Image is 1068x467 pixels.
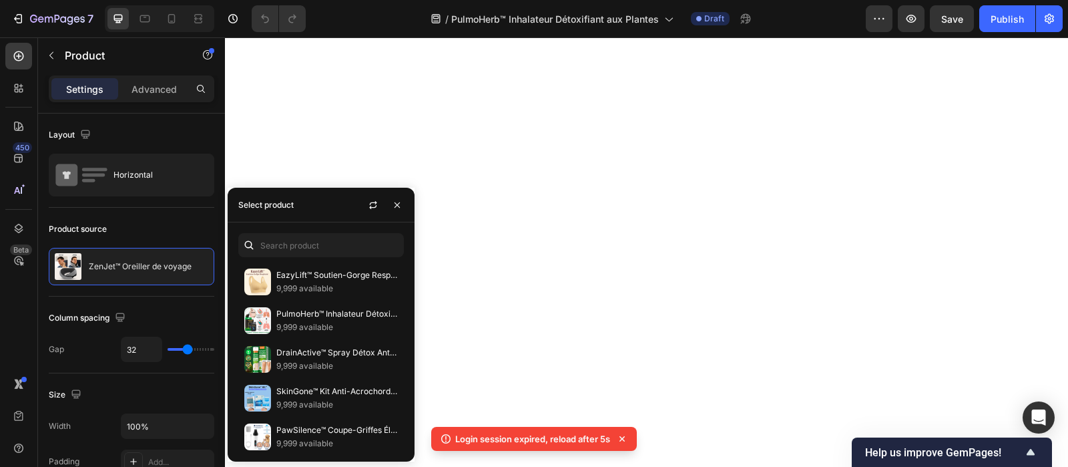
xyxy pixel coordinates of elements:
div: 450 [13,142,32,153]
div: Layout [49,126,93,144]
button: Show survey - Help us improve GemPages! [865,444,1039,460]
p: 7 [87,11,93,27]
input: Search in Settings & Advanced [238,233,404,257]
p: Advanced [131,82,177,96]
div: Open Intercom Messenger [1023,402,1055,434]
img: collections [244,307,271,334]
div: Column spacing [49,309,128,327]
span: PulmoHerb™ Inhalateur Détoxifiant aux Plantes [451,12,659,26]
button: 7 [5,5,99,32]
p: PawSilence™ Coupe-Griffes Électrique Sans Douleur | Raccourcit les griffes sans stress en 60 seco... [276,424,398,437]
p: ZenJet™ Oreiller de voyage [89,262,192,271]
span: / [445,12,449,26]
span: Help us improve GemPages! [865,446,1023,459]
div: Width [49,420,71,432]
p: Login session expired, reload after 5s [455,432,610,446]
p: Product [65,47,178,63]
p: DrainActive™ Spray Détox Anti-Œdèmes | Élimine les Gonflements dès la 1ère Application! [276,346,398,359]
div: Undo/Redo [252,5,306,32]
p: 9,999 available [276,321,398,334]
button: Save [930,5,974,32]
div: Gap [49,343,64,355]
span: Save [941,13,963,25]
div: Publish [991,12,1024,26]
p: Settings [66,82,103,96]
img: collections [244,385,271,412]
p: PulmoHerb™ Inhalateur Détoxifiant aux Plantes | Libère les poumons et stoppe la toux en 60 secondes! [276,307,398,321]
p: EazyLift™ Soutien-Gorge Respirant | Remonte et soutient la poitrine en 10 secondes sans douleur! [276,269,398,282]
div: Select product [238,199,294,211]
span: Draft [704,13,724,25]
div: Product source [49,223,107,235]
img: collections [244,424,271,450]
div: Size [49,386,84,404]
p: 9,999 available [276,282,398,295]
p: 9,999 available [276,398,398,412]
img: collections [244,269,271,295]
img: collections [244,346,271,373]
iframe: Design area [225,37,1068,467]
input: Auto [121,337,162,361]
input: Auto [121,414,214,438]
div: Beta [10,245,32,255]
p: 9,999 available [276,437,398,450]
p: SkinGone™ Kit Anti-Acrochordons | Fait tomber vos acrochordons en 3 jours sans douleur! [276,385,398,398]
p: 9,999 available [276,359,398,373]
button: Publish [979,5,1035,32]
div: Horizontal [113,160,195,190]
img: product feature img [55,253,81,280]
